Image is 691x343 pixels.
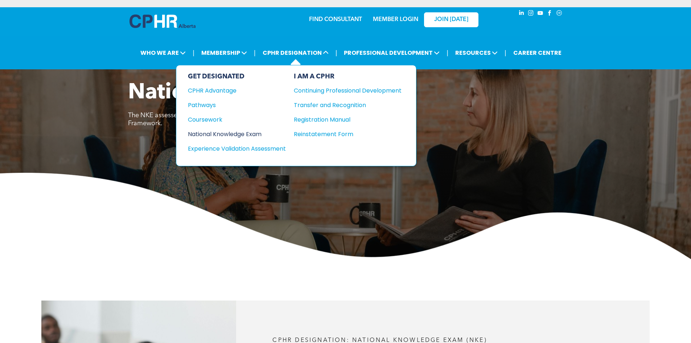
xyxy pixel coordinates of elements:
[260,46,331,60] span: CPHR DESIGNATION
[188,115,276,124] div: Coursework
[188,144,276,153] div: Experience Validation Assessment
[188,86,286,95] a: CPHR Advantage
[294,73,402,81] div: I AM A CPHR
[527,9,535,19] a: instagram
[193,45,194,60] li: |
[128,112,315,127] span: The NKE assesses your understanding of the CPHR Competency Framework.
[453,46,500,60] span: RESOURCES
[294,101,391,110] div: Transfer and Recognition
[138,46,188,60] span: WHO WE ARE
[188,130,286,139] a: National Knowledge Exam
[294,101,402,110] a: Transfer and Recognition
[309,17,362,23] a: FIND CONSULTANT
[294,115,402,124] a: Registration Manual
[128,82,410,104] span: National Knowledge Exam
[546,9,554,19] a: facebook
[188,115,286,124] a: Coursework
[294,86,402,95] a: Continuing Professional Development
[555,9,563,19] a: Social network
[342,46,442,60] span: PROFESSIONAL DEVELOPMENT
[505,45,506,60] li: |
[188,101,276,110] div: Pathways
[294,115,391,124] div: Registration Manual
[129,15,196,28] img: A blue and white logo for cp alberta
[434,16,468,23] span: JOIN [DATE]
[188,86,276,95] div: CPHR Advantage
[511,46,564,60] a: CAREER CENTRE
[518,9,526,19] a: linkedin
[199,46,249,60] span: MEMBERSHIP
[536,9,544,19] a: youtube
[447,45,448,60] li: |
[294,130,391,139] div: Reinstatement Form
[424,12,478,27] a: JOIN [DATE]
[294,130,402,139] a: Reinstatement Form
[254,45,256,60] li: |
[373,17,418,23] a: MEMBER LOGIN
[336,45,337,60] li: |
[188,101,286,110] a: Pathways
[188,144,286,153] a: Experience Validation Assessment
[294,86,391,95] div: Continuing Professional Development
[188,73,286,81] div: GET DESIGNATED
[188,130,276,139] div: National Knowledge Exam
